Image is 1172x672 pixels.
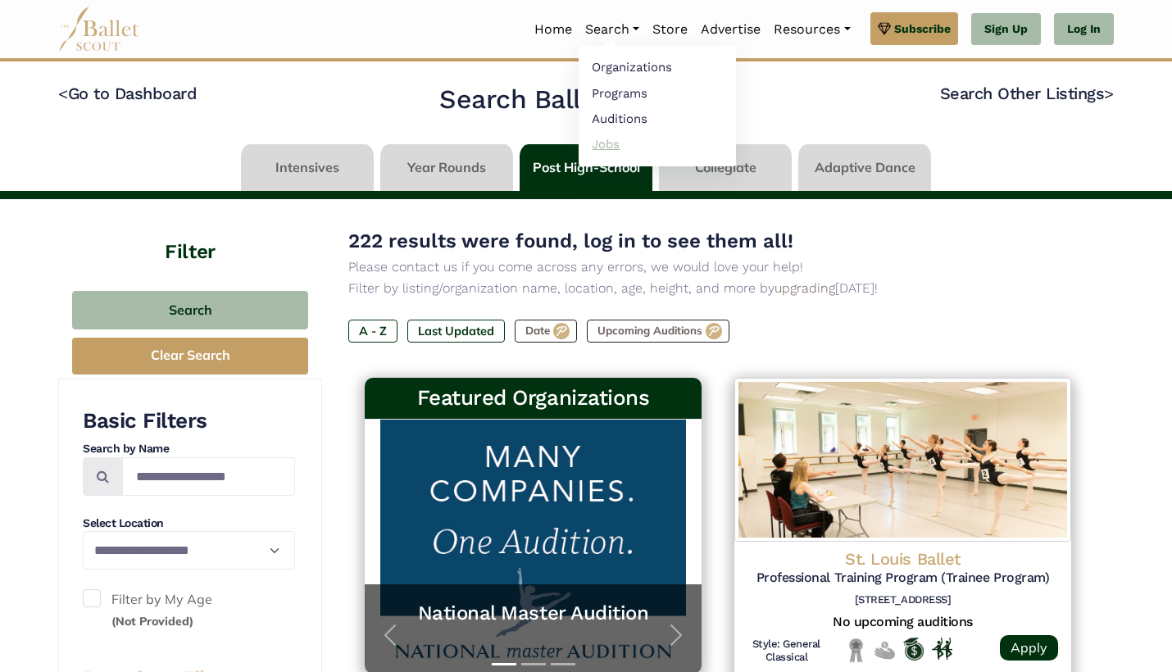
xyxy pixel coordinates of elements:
[932,638,952,659] img: In Person
[903,638,924,661] img: Offers Scholarship
[579,80,736,106] a: Programs
[1054,13,1114,46] a: Log In
[747,570,1058,587] h5: Professional Training Program (Trainee Program)
[656,144,795,191] li: Collegiate
[72,291,308,329] button: Search
[646,12,694,47] a: Store
[83,589,295,631] label: Filter by My Age
[587,320,729,343] label: Upcoming Auditions
[734,378,1071,542] img: Logo
[747,593,1058,607] h6: [STREET_ADDRESS]
[775,280,835,296] a: upgrading
[348,229,793,252] span: 222 results were found, log in to see them all!
[579,131,736,157] a: Jobs
[971,13,1041,46] a: Sign Up
[381,601,685,626] a: National Master Audition
[348,257,1088,278] p: Please contact us if you come across any errors, we would love your help!
[747,548,1058,570] h4: St. Louis Ballet
[747,614,1058,631] h5: No upcoming auditions
[83,515,295,532] h4: Select Location
[747,638,825,665] h6: Style: General Classical
[870,12,958,45] a: Subscribe
[940,84,1114,103] a: Search Other Listings>
[874,638,895,663] img: No Financial Aid
[407,320,505,343] label: Last Updated
[122,457,295,496] input: Search by names...
[1000,635,1058,661] a: Apply
[894,20,951,38] span: Subscribe
[348,320,397,343] label: A - Z
[378,384,688,412] h3: Featured Organizations
[515,320,577,343] label: Date
[694,12,767,47] a: Advertise
[58,83,68,103] code: <
[58,199,322,266] h4: Filter
[579,12,646,47] a: Search
[579,106,736,131] a: Auditions
[846,638,866,663] img: Local
[58,84,197,103] a: <Go to Dashboard
[1104,83,1114,103] code: >
[83,441,295,457] h4: Search by Name
[795,144,934,191] li: Adaptive Dance
[111,614,193,629] small: (Not Provided)
[83,407,295,435] h3: Basic Filters
[516,144,656,191] li: Post High-School
[579,46,736,166] ul: Resources
[377,144,516,191] li: Year Rounds
[72,338,308,375] button: Clear Search
[528,12,579,47] a: Home
[767,12,856,47] a: Resources
[238,144,377,191] li: Intensives
[348,278,1088,299] p: Filter by listing/organization name, location, age, height, and more by [DATE]!
[878,20,891,38] img: gem.svg
[439,83,732,117] h2: Search Ballet Programs
[579,55,736,80] a: Organizations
